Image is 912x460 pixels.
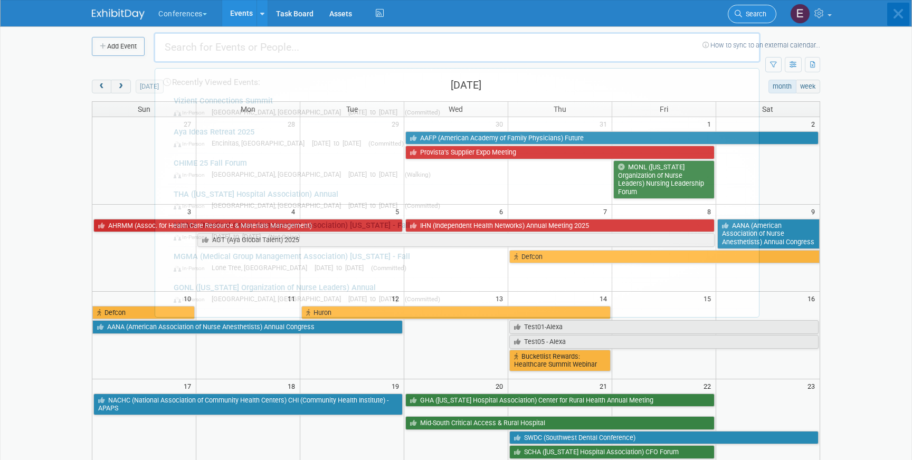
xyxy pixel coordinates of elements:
[174,171,210,178] span: In-Person
[268,233,300,241] span: (Not Going)
[168,122,754,153] a: Aya Ideas Retreat 2025 In-Person Encinitas, [GEOGRAPHIC_DATA] [DATE] to [DATE] (Committed)
[174,140,210,147] span: In-Person
[168,154,754,184] a: CHIME 25 Fall Forum In-Person [GEOGRAPHIC_DATA], [GEOGRAPHIC_DATA] [DATE] to [DATE] (Walking)
[174,296,210,303] span: In-Person
[168,247,754,277] a: MGMA (Medical Group Management Association) [US_STATE] - Fall In-Person Lone Tree, [GEOGRAPHIC_DA...
[160,69,754,91] div: Recently Viewed Events:
[312,139,366,147] span: [DATE] to [DATE]
[174,265,210,272] span: In-Person
[212,139,310,147] span: Encinitas, [GEOGRAPHIC_DATA]
[315,264,369,272] span: [DATE] to [DATE]
[168,185,754,215] a: THA ([US_STATE] Hospital Association) Annual In-Person [GEOGRAPHIC_DATA], [GEOGRAPHIC_DATA] [DATE...
[174,234,210,241] span: In-Person
[371,264,406,272] span: (Committed)
[405,109,440,116] span: (Committed)
[154,32,761,63] input: Search for Events or People...
[168,216,754,246] a: MGMA (Medical Group Management Association) [US_STATE] - Fall In-Person [DATE] to [DATE] (Not Going)
[348,295,403,303] span: [DATE] to [DATE]
[168,91,754,122] a: Vizient Connections Summit In-Person [GEOGRAPHIC_DATA], [GEOGRAPHIC_DATA] [DATE] to [DATE] (Commi...
[212,295,346,303] span: [GEOGRAPHIC_DATA], [GEOGRAPHIC_DATA]
[212,264,312,272] span: Lone Tree, [GEOGRAPHIC_DATA]
[212,108,346,116] span: [GEOGRAPHIC_DATA], [GEOGRAPHIC_DATA]
[212,170,346,178] span: [GEOGRAPHIC_DATA], [GEOGRAPHIC_DATA]
[212,202,346,209] span: [GEOGRAPHIC_DATA], [GEOGRAPHIC_DATA]
[174,109,210,116] span: In-Person
[348,108,403,116] span: [DATE] to [DATE]
[368,140,404,147] span: (Committed)
[348,202,403,209] span: [DATE] to [DATE]
[348,170,403,178] span: [DATE] to [DATE]
[405,202,440,209] span: (Committed)
[212,233,266,241] span: [DATE] to [DATE]
[405,295,440,303] span: (Committed)
[174,203,210,209] span: In-Person
[168,278,754,309] a: GONL ([US_STATE] Organization of Nurse Leaders) Annual In-Person [GEOGRAPHIC_DATA], [GEOGRAPHIC_D...
[405,171,431,178] span: (Walking)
